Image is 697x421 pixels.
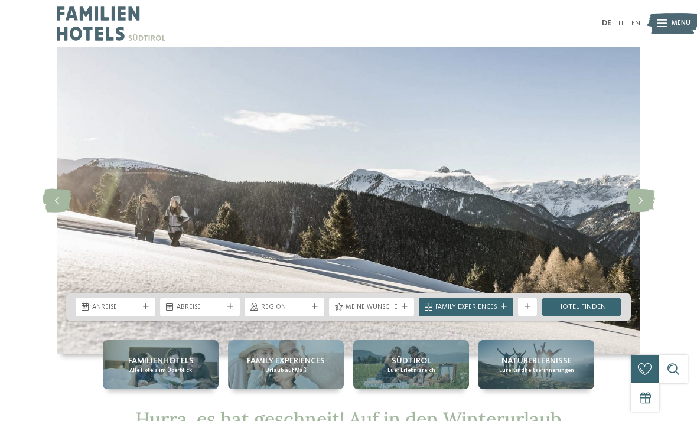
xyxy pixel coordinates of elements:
[261,303,308,312] span: Region
[672,19,691,28] span: Menü
[353,340,469,389] a: Winterurlaub mit Kindern? Nur in Südtirol! Südtirol Euer Erlebnisreich
[478,340,594,389] a: Winterurlaub mit Kindern? Nur in Südtirol! Naturerlebnisse Eure Kindheitserinnerungen
[92,303,139,312] span: Anreise
[228,340,344,389] a: Winterurlaub mit Kindern? Nur in Südtirol! Family Experiences Urlaub auf Maß
[247,355,325,367] span: Family Experiences
[435,303,497,312] span: Family Experiences
[387,367,435,374] span: Euer Erlebnisreich
[346,303,398,312] span: Meine Wünsche
[631,19,640,27] a: EN
[602,19,611,27] a: DE
[392,355,431,367] span: Südtirol
[265,367,307,374] span: Urlaub auf Maß
[501,355,572,367] span: Naturerlebnisse
[103,340,219,389] a: Winterurlaub mit Kindern? Nur in Südtirol! Familienhotels Alle Hotels im Überblick
[499,367,574,374] span: Eure Kindheitserinnerungen
[542,298,621,316] a: Hotel finden
[618,19,624,27] a: IT
[177,303,223,312] span: Abreise
[128,355,194,367] span: Familienhotels
[57,47,640,354] img: Winterurlaub mit Kindern? Nur in Südtirol!
[129,367,192,374] span: Alle Hotels im Überblick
